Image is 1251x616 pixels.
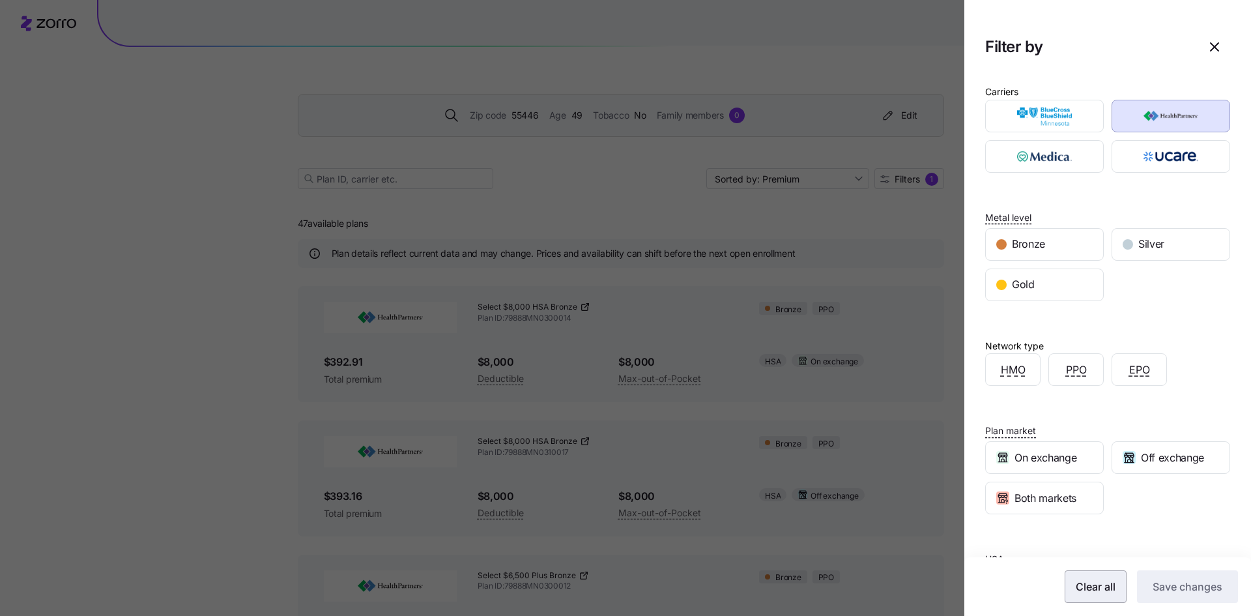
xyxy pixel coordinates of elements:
[1123,143,1219,169] img: UCare
[1065,570,1127,603] button: Clear all
[985,211,1031,224] span: Metal level
[1012,236,1045,252] span: Bronze
[985,85,1018,99] div: Carriers
[1123,103,1219,129] img: HealthPartners
[1012,276,1035,293] span: Gold
[1076,579,1115,594] span: Clear all
[1014,450,1076,466] span: On exchange
[1137,570,1238,603] button: Save changes
[1001,362,1026,378] span: HMO
[985,424,1036,437] span: Plan market
[1153,579,1222,594] span: Save changes
[985,553,1004,566] span: HSA
[1014,490,1076,506] span: Both markets
[1129,362,1150,378] span: EPO
[1141,450,1204,466] span: Off exchange
[997,103,1093,129] img: BlueCross BlueShield of Minnesota
[985,37,1188,57] h1: Filter by
[1138,236,1164,252] span: Silver
[985,339,1044,353] div: Network type
[997,143,1093,169] img: Medica
[1066,362,1087,378] span: PPO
